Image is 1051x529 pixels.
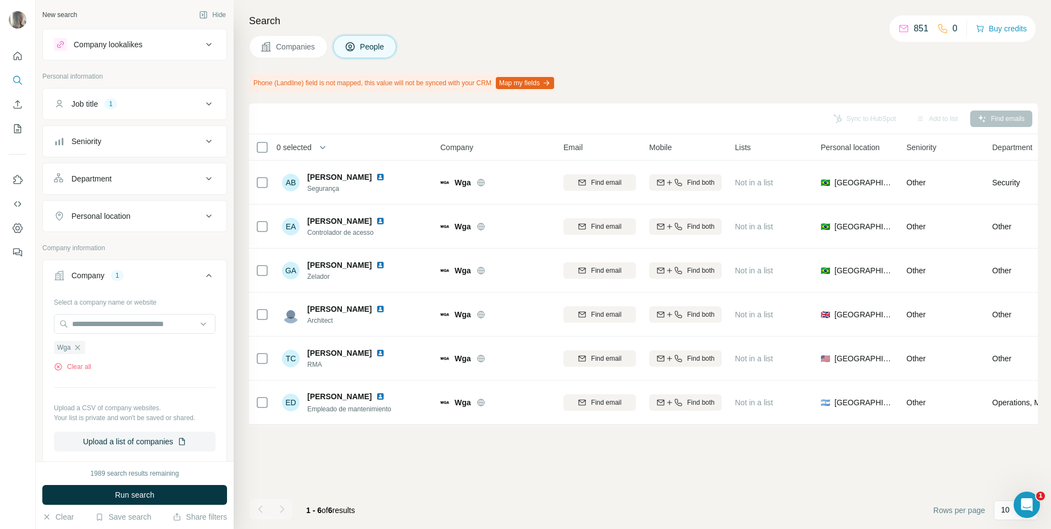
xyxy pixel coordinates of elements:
span: Wga [455,265,471,276]
div: EA [282,218,300,235]
span: People [360,41,385,52]
span: Not in a list [735,222,773,231]
button: Find both [649,394,722,411]
span: Find email [591,222,621,232]
span: Wga [455,353,471,364]
div: 1 [104,99,117,109]
div: New search [42,10,77,20]
span: Not in a list [735,354,773,363]
button: My lists [9,119,26,139]
span: Other [906,222,926,231]
span: Other [906,310,926,319]
span: RMA [307,360,389,370]
span: 🇧🇷 [821,221,830,232]
button: Company1 [43,262,226,293]
button: Seniority [43,128,226,155]
span: Wga [455,177,471,188]
span: Wga [455,309,471,320]
button: Find email [563,394,636,411]
img: LinkedIn logo [376,261,385,269]
span: Run search [115,489,154,500]
span: Find both [687,310,715,319]
button: Find email [563,350,636,367]
span: [PERSON_NAME] [307,348,372,359]
span: Seniority [906,142,936,153]
span: Mobile [649,142,672,153]
img: Avatar [9,11,26,29]
button: Find email [563,262,636,279]
span: 🇺🇸 [821,353,830,364]
button: Department [43,166,226,192]
img: Avatar [282,306,300,323]
iframe: Intercom live chat [1014,492,1040,518]
span: Other [992,353,1011,364]
p: 851 [914,22,928,35]
div: Job title [71,98,98,109]
span: Not in a list [735,266,773,275]
button: Find both [649,350,722,367]
div: AB [282,174,300,191]
div: Company lookalikes [74,39,142,50]
span: Other [992,221,1011,232]
button: Job title1 [43,91,226,117]
button: Use Surfe on LinkedIn [9,170,26,190]
button: Find both [649,174,722,191]
div: TC [282,350,300,367]
button: Map my fields [496,77,554,89]
button: Find both [649,306,722,323]
span: 0 selected [276,142,312,153]
span: [PERSON_NAME] [307,391,372,402]
span: results [306,506,355,515]
button: Run search [42,485,227,505]
button: Search [9,70,26,90]
span: 🇧🇷 [821,265,830,276]
span: Find email [591,354,621,363]
span: Find both [687,178,715,188]
img: LinkedIn logo [376,392,385,401]
button: Find email [563,218,636,235]
span: Other [906,178,926,187]
button: Save search [95,511,151,522]
img: LinkedIn logo [376,173,385,181]
button: Upload a list of companies [54,432,215,451]
button: Find both [649,218,722,235]
p: Your list is private and won't be saved or shared. [54,413,215,423]
div: Select a company name or website [54,293,215,307]
span: [GEOGRAPHIC_DATA] [834,397,893,408]
img: Logo of Wga [440,178,449,187]
img: Logo of Wga [440,354,449,363]
span: Email [563,142,583,153]
span: [PERSON_NAME] [307,260,372,271]
p: Company information [42,243,227,253]
span: Personal location [821,142,879,153]
span: [GEOGRAPHIC_DATA] [834,353,893,364]
span: Find both [687,266,715,275]
span: Company [440,142,473,153]
span: [PERSON_NAME] [307,216,372,227]
span: Find both [687,354,715,363]
div: Department [71,173,112,184]
span: Security [992,177,1020,188]
img: Logo of Wga [440,398,449,407]
span: Companies [276,41,316,52]
span: 1 - 6 [306,506,322,515]
button: Use Surfe API [9,194,26,214]
p: 0 [953,22,958,35]
span: Not in a list [735,398,773,407]
div: ED [282,394,300,411]
span: Other [906,354,926,363]
span: Other [992,265,1011,276]
img: Logo of Wga [440,222,449,231]
button: Buy credits [976,21,1027,36]
span: Not in a list [735,178,773,187]
div: Phone (Landline) field is not mapped, this value will not be synced with your CRM [249,74,556,92]
h4: Search [249,13,1038,29]
span: 🇦🇷 [821,397,830,408]
span: Wga [455,397,471,408]
span: of [322,506,328,515]
span: Other [906,398,926,407]
button: Share filters [173,511,227,522]
span: Zelador [307,272,389,282]
span: Lists [735,142,751,153]
span: [GEOGRAPHIC_DATA] [834,309,893,320]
